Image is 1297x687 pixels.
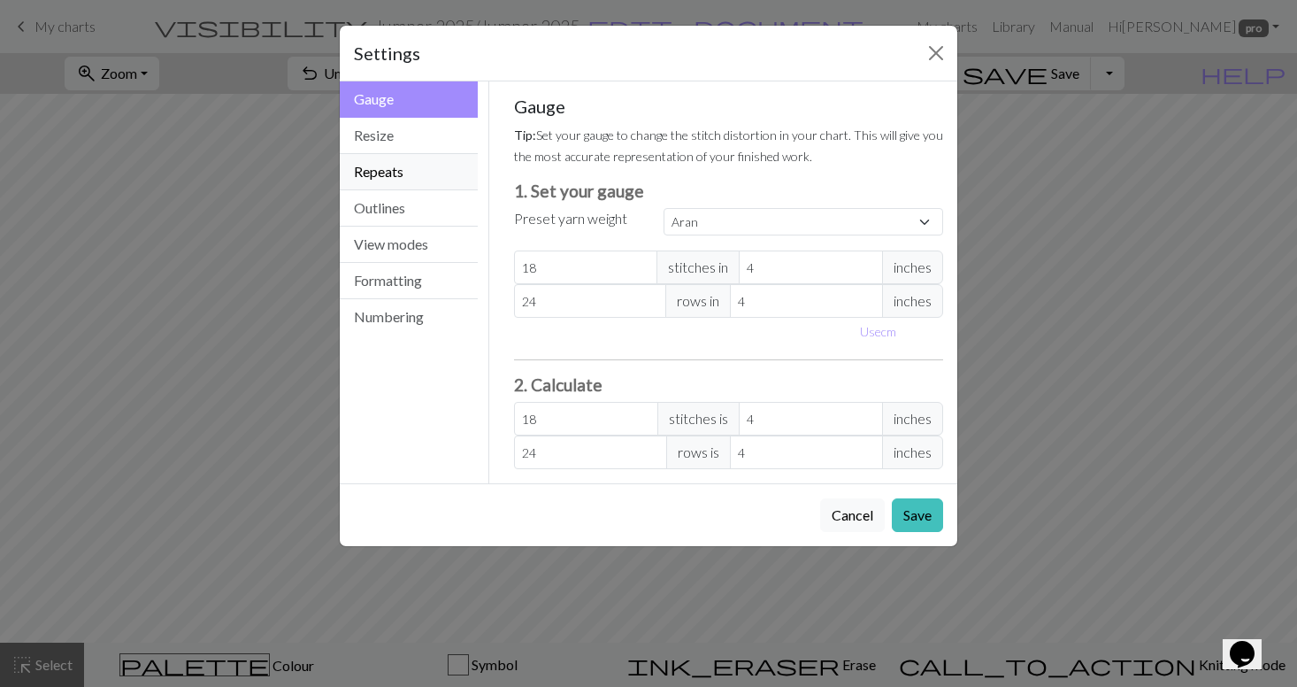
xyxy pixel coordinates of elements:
[657,402,740,436] span: stitches is
[340,81,478,118] button: Gauge
[922,39,950,67] button: Close
[340,118,478,154] button: Resize
[514,127,943,164] small: Set your gauge to change the stitch distortion in your chart. This will give you the most accurat...
[820,498,885,532] button: Cancel
[340,263,478,299] button: Formatting
[1223,616,1279,669] iframe: chat widget
[340,190,478,227] button: Outlines
[514,181,944,201] h3: 1. Set your gauge
[882,436,943,469] span: inches
[340,154,478,190] button: Repeats
[852,318,904,345] button: Usecm
[514,127,536,143] strong: Tip:
[882,402,943,436] span: inches
[892,498,943,532] button: Save
[882,251,943,284] span: inches
[514,374,944,395] h3: 2. Calculate
[514,96,944,117] h5: Gauge
[514,208,627,229] label: Preset yarn weight
[656,251,740,284] span: stitches in
[882,284,943,318] span: inches
[354,40,420,66] h5: Settings
[340,227,478,263] button: View modes
[340,299,478,335] button: Numbering
[665,284,731,318] span: rows in
[666,436,731,469] span: rows is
